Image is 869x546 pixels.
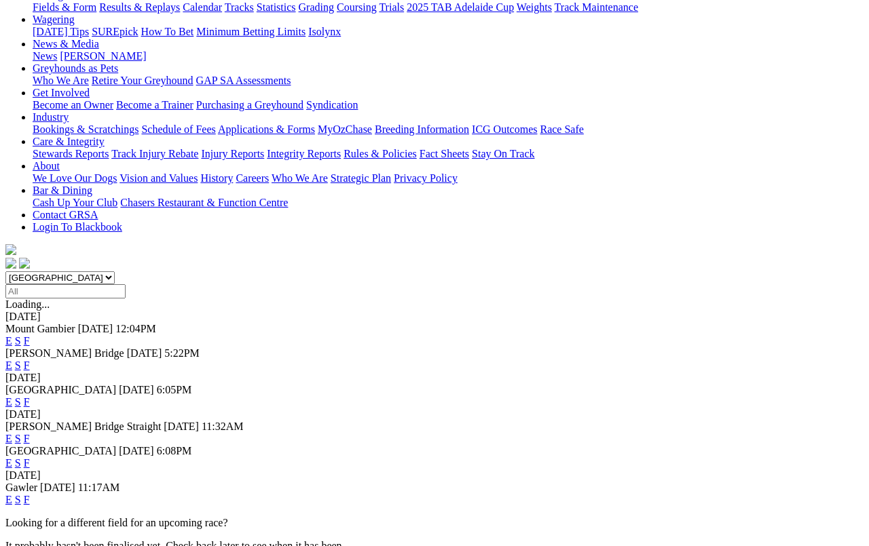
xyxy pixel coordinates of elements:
[236,172,269,184] a: Careers
[5,347,124,359] span: [PERSON_NAME] Bridge
[33,148,864,160] div: Care & Integrity
[33,75,89,86] a: Who We Are
[99,1,180,13] a: Results & Replays
[225,1,254,13] a: Tracks
[5,469,864,482] div: [DATE]
[344,148,417,159] a: Rules & Policies
[119,172,198,184] a: Vision and Values
[308,26,341,37] a: Isolynx
[157,445,192,456] span: 6:08PM
[33,26,89,37] a: [DATE] Tips
[33,209,98,220] a: Contact GRSA
[24,433,30,444] a: F
[33,148,109,159] a: Stewards Reports
[5,311,864,323] div: [DATE]
[5,396,12,408] a: E
[218,123,315,135] a: Applications & Forms
[141,26,194,37] a: How To Bet
[33,197,864,209] div: Bar & Dining
[318,123,372,135] a: MyOzChase
[33,14,75,25] a: Wagering
[15,494,21,505] a: S
[5,445,116,456] span: [GEOGRAPHIC_DATA]
[331,172,391,184] a: Strategic Plan
[164,347,200,359] span: 5:22PM
[306,99,358,111] a: Syndication
[200,172,233,184] a: History
[116,99,193,111] a: Become a Trainer
[33,50,864,62] div: News & Media
[40,482,75,493] span: [DATE]
[33,172,864,184] div: About
[24,494,30,505] a: F
[15,433,21,444] a: S
[5,258,16,269] img: facebook.svg
[33,221,122,233] a: Login To Blackbook
[555,1,638,13] a: Track Maintenance
[15,359,21,371] a: S
[337,1,377,13] a: Coursing
[33,160,60,172] a: About
[5,482,37,493] span: Gawler
[5,323,75,334] span: Mount Gambier
[5,335,12,347] a: E
[24,335,30,347] a: F
[517,1,552,13] a: Weights
[394,172,458,184] a: Privacy Policy
[5,244,16,255] img: logo-grsa-white.png
[196,75,291,86] a: GAP SA Assessments
[540,123,583,135] a: Race Safe
[5,384,116,395] span: [GEOGRAPHIC_DATA]
[78,323,113,334] span: [DATE]
[92,75,193,86] a: Retire Your Greyhound
[5,517,864,529] p: Looking for a different field for an upcoming race?
[92,26,138,37] a: SUREpick
[272,172,328,184] a: Who We Are
[78,482,120,493] span: 11:17AM
[33,123,864,136] div: Industry
[19,258,30,269] img: twitter.svg
[33,172,117,184] a: We Love Our Dogs
[202,421,244,432] span: 11:32AM
[33,111,69,123] a: Industry
[127,347,162,359] span: [DATE]
[375,123,469,135] a: Breeding Information
[267,148,341,159] a: Integrity Reports
[33,136,105,147] a: Care & Integrity
[120,197,288,208] a: Chasers Restaurant & Function Centre
[60,50,146,62] a: [PERSON_NAME]
[299,1,334,13] a: Grading
[5,433,12,444] a: E
[115,323,156,334] span: 12:04PM
[24,359,30,371] a: F
[24,457,30,469] a: F
[183,1,222,13] a: Calendar
[472,148,534,159] a: Stay On Track
[33,38,99,50] a: News & Media
[15,396,21,408] a: S
[5,372,864,384] div: [DATE]
[196,26,306,37] a: Minimum Betting Limits
[201,148,264,159] a: Injury Reports
[15,335,21,347] a: S
[111,148,198,159] a: Track Injury Rebate
[33,1,96,13] a: Fields & Form
[5,298,50,310] span: Loading...
[257,1,296,13] a: Statistics
[5,494,12,505] a: E
[141,123,215,135] a: Schedule of Fees
[33,123,138,135] a: Bookings & Scratchings
[33,26,864,38] div: Wagering
[472,123,537,135] a: ICG Outcomes
[5,457,12,469] a: E
[33,99,864,111] div: Get Involved
[119,445,154,456] span: [DATE]
[33,184,92,196] a: Bar & Dining
[33,197,117,208] a: Cash Up Your Club
[407,1,514,13] a: 2025 TAB Adelaide Cup
[33,87,90,98] a: Get Involved
[33,75,864,87] div: Greyhounds as Pets
[5,359,12,371] a: E
[15,457,21,469] a: S
[33,62,118,74] a: Greyhounds as Pets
